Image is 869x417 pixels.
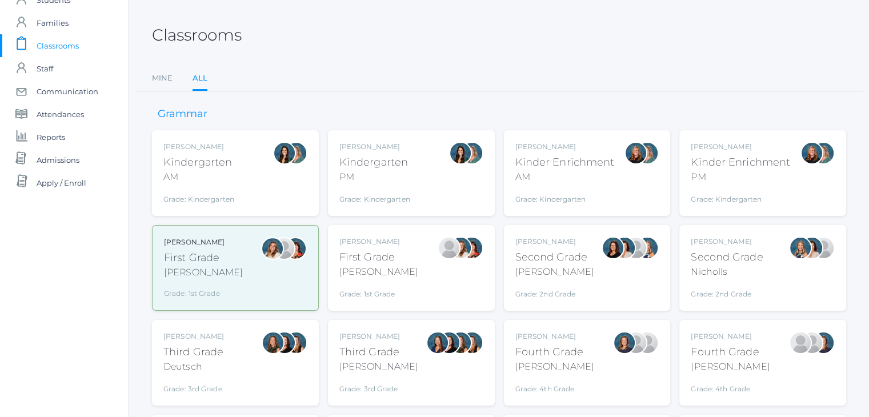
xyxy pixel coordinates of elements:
div: Maureen Doyle [812,142,835,165]
div: [PERSON_NAME] [339,360,418,374]
div: Kindergarten [163,155,234,170]
div: Courtney Nicholls [636,236,659,259]
div: Lydia Chaffin [624,331,647,354]
div: Andrea Deutsch [262,331,285,354]
div: Grade: 1st Grade [339,283,418,299]
div: [PERSON_NAME] [163,331,224,342]
span: Admissions [37,149,79,171]
div: Cari Burke [613,236,636,259]
div: [PERSON_NAME] [515,236,594,247]
h3: Grammar [152,109,213,120]
div: First Grade [164,250,243,266]
div: Maureen Doyle [636,142,659,165]
div: Sarah Armstrong [812,236,835,259]
div: Juliana Fowler [460,331,483,354]
div: Third Grade [339,344,418,360]
div: Liv Barber [261,237,284,260]
div: Liv Barber [449,236,472,259]
div: AM [515,170,615,184]
div: PM [339,170,410,184]
div: Grade: 4th Grade [691,378,770,394]
div: [PERSON_NAME] [691,331,770,342]
div: Courtney Nicholls [789,236,812,259]
div: Jaimie Watson [273,237,295,260]
div: Nicole Dean [624,142,647,165]
div: Grade: 2nd Grade [691,283,763,299]
div: Maureen Doyle [285,142,307,165]
div: Grade: 4th Grade [515,378,594,394]
div: [PERSON_NAME] [691,360,770,374]
div: AM [163,170,234,184]
div: Kinder Enrichment [515,155,615,170]
div: Cari Burke [800,236,823,259]
div: Lydia Chaffin [789,331,812,354]
div: Ellie Bradley [613,331,636,354]
div: Emily Balli [602,236,624,259]
div: Deutsch [163,360,224,374]
div: [PERSON_NAME] [163,142,234,152]
div: Katie Watters [273,331,296,354]
div: [PERSON_NAME] [515,360,594,374]
div: Grade: Kindergarten [163,189,234,205]
div: [PERSON_NAME] [691,236,763,247]
div: [PERSON_NAME] [339,265,418,279]
div: Grade: Kindergarten [339,189,410,205]
div: [PERSON_NAME] [339,142,410,152]
div: Fourth Grade [515,344,594,360]
a: Mine [152,67,173,90]
div: Sarah Armstrong [624,236,647,259]
h2: Classrooms [152,26,242,44]
div: Grade: 1st Grade [164,284,243,299]
div: Jordyn Dewey [273,142,296,165]
div: Jaimie Watson [438,236,460,259]
div: Kindergarten [339,155,410,170]
div: Second Grade [691,250,763,265]
div: Maureen Doyle [460,142,483,165]
div: [PERSON_NAME] [339,331,418,342]
div: [PERSON_NAME] [515,265,594,279]
div: Grade: 2nd Grade [515,283,594,299]
div: Andrea Deutsch [449,331,472,354]
div: Heather Porter [636,331,659,354]
div: Grade: Kindergarten [515,189,615,205]
div: Fourth Grade [691,344,770,360]
div: First Grade [339,250,418,265]
div: [PERSON_NAME] [164,266,243,279]
div: PM [691,170,790,184]
a: All [193,67,207,91]
div: Grade: Kindergarten [691,189,790,205]
div: Third Grade [163,344,224,360]
div: Juliana Fowler [285,331,307,354]
div: Nicholls [691,265,763,279]
div: Second Grade [515,250,594,265]
div: Lori Webster [426,331,449,354]
div: Heather Wallock [460,236,483,259]
div: [PERSON_NAME] [515,331,594,342]
span: Families [37,11,69,34]
div: Kinder Enrichment [691,155,790,170]
div: Grade: 3rd Grade [163,378,224,394]
span: Communication [37,80,98,103]
div: [PERSON_NAME] [339,236,418,247]
div: Jordyn Dewey [449,142,472,165]
div: Heather Porter [800,331,823,354]
div: Nicole Dean [800,142,823,165]
div: Katie Watters [438,331,460,354]
div: [PERSON_NAME] [164,237,243,247]
div: Heather Wallock [284,237,307,260]
div: [PERSON_NAME] [691,142,790,152]
div: [PERSON_NAME] [515,142,615,152]
span: Apply / Enroll [37,171,86,194]
span: Staff [37,57,53,80]
div: Ellie Bradley [812,331,835,354]
div: Grade: 3rd Grade [339,378,418,394]
span: Classrooms [37,34,79,57]
span: Reports [37,126,65,149]
span: Attendances [37,103,84,126]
